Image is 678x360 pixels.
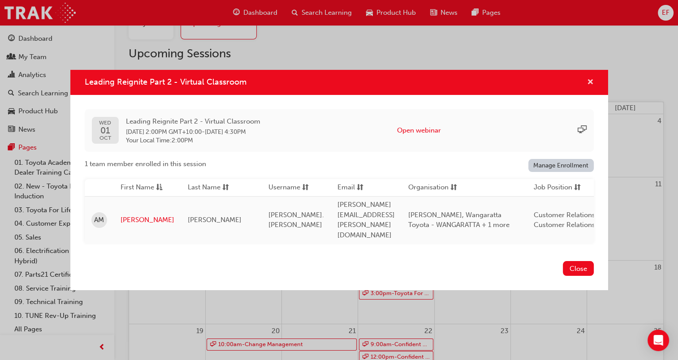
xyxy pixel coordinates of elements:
span: [PERSON_NAME][EMAIL_ADDRESS][PERSON_NAME][DOMAIN_NAME] [337,201,395,239]
span: Username [268,182,300,193]
a: [PERSON_NAME] [121,215,174,225]
button: Close [563,261,594,276]
span: [PERSON_NAME].[PERSON_NAME] [268,211,324,229]
span: [PERSON_NAME], Wangaratta Toyota - WANGARATTA + 1 more [408,211,510,229]
span: WED [99,120,111,126]
span: [PERSON_NAME] [188,216,242,224]
button: Organisationsorting-icon [408,182,458,193]
span: Customer Relationship Consultant, Customer Relationship Manager [534,211,643,229]
button: Job Positionsorting-icon [534,182,583,193]
span: 01 [99,126,111,135]
button: Usernamesorting-icon [268,182,318,193]
span: OCT [99,135,111,141]
span: Leading Reignite Part 2 - Virtual Classroom [85,77,246,87]
div: Open Intercom Messenger [648,330,669,351]
span: sorting-icon [302,182,309,193]
span: Email [337,182,355,193]
span: sorting-icon [357,182,363,193]
span: Job Position [534,182,572,193]
span: Last Name [188,182,220,193]
span: asc-icon [156,182,163,193]
span: First Name [121,182,154,193]
span: sorting-icon [574,182,581,193]
button: cross-icon [587,77,594,88]
button: Open webinar [397,125,441,136]
span: Organisation [408,182,449,193]
span: sessionType_ONLINE_URL-icon [578,125,587,136]
span: cross-icon [587,79,594,87]
button: Emailsorting-icon [337,182,387,193]
button: First Nameasc-icon [121,182,170,193]
button: Last Namesorting-icon [188,182,237,193]
span: Your Local Time : 2:00PM [126,137,260,145]
span: 01 Oct 2025 4:30PM [205,128,246,136]
div: Leading Reignite Part 2 - Virtual Classroom [70,70,608,291]
span: 1 team member enrolled in this session [85,159,206,169]
span: sorting-icon [222,182,229,193]
span: 01 Oct 2025 2:00PM GMT+10:00 [126,128,202,136]
span: sorting-icon [450,182,457,193]
span: Leading Reignite Part 2 - Virtual Classroom [126,116,260,127]
span: AM [94,215,104,225]
a: Manage Enrollment [528,159,594,172]
div: - [126,116,260,145]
